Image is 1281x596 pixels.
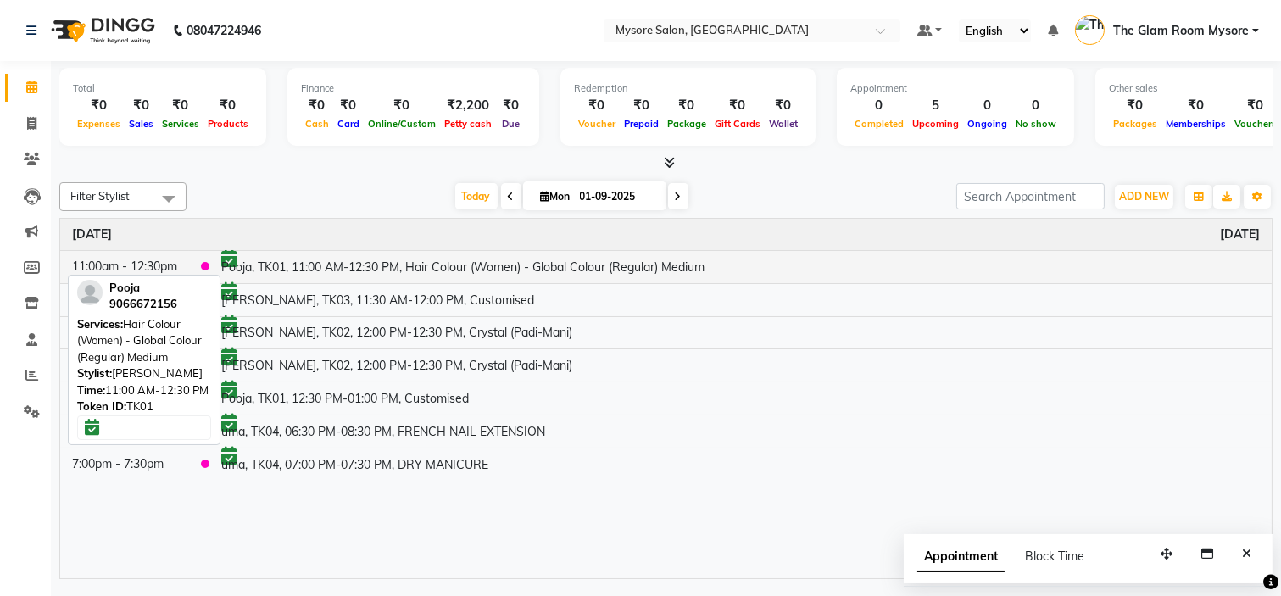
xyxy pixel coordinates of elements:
button: ADD NEW [1115,185,1173,209]
span: Online/Custom [364,118,440,130]
span: Wallet [765,118,802,130]
div: 0 [850,96,908,115]
div: ₹0 [203,96,253,115]
div: 9066672156 [109,296,177,313]
div: [PERSON_NAME] [77,365,211,382]
span: Ongoing [963,118,1011,130]
td: [PERSON_NAME], TK03, 11:30 AM-12:00 PM, Customised [209,283,1272,316]
span: Expenses [73,118,125,130]
input: 2025-09-01 [575,184,660,209]
td: [PERSON_NAME], TK02, 12:00 PM-12:30 PM, Crystal (Padi-Mani) [209,316,1272,349]
td: 7:00pm - 7:30pm [60,448,189,481]
div: ₹0 [765,96,802,115]
button: Close [1234,541,1259,567]
img: The Glam Room Mysore [1075,15,1105,45]
span: Block Time [1025,549,1084,564]
div: 5 [908,96,963,115]
span: Vouchers [1230,118,1281,130]
span: No show [1011,118,1061,130]
div: ₹0 [574,96,620,115]
div: ₹0 [158,96,203,115]
span: Mon [537,190,575,203]
div: ₹0 [364,96,440,115]
span: Prepaid [620,118,663,130]
a: September 1, 2025 [1220,226,1260,243]
span: Appointment [917,542,1005,572]
span: Hair Colour (Women) - Global Colour (Regular) Medium [77,317,202,364]
span: Completed [850,118,908,130]
td: 12:30pm - 1:00pm [60,382,189,415]
td: uma, TK04, 06:30 PM-08:30 PM, FRENCH NAIL EXTENSION [209,415,1272,448]
b: 08047224946 [187,7,261,54]
span: Time: [77,383,105,397]
span: Token ID: [77,399,126,413]
span: Card [333,118,364,130]
div: 0 [1011,96,1061,115]
span: Upcoming [908,118,963,130]
div: ₹2,200 [440,96,496,115]
div: ₹0 [125,96,158,115]
td: 11:30am - 12:00pm [60,283,189,316]
span: Voucher [574,118,620,130]
span: Packages [1109,118,1161,130]
td: Pooja, TK01, 12:30 PM-01:00 PM, Customised [209,382,1272,415]
td: Pooja, TK01, 11:00 AM-12:30 PM, Hair Colour (Women) - Global Colour (Regular) Medium [209,250,1272,283]
div: ₹0 [710,96,765,115]
span: ADD NEW [1119,190,1169,203]
div: Total [73,81,253,96]
div: Finance [301,81,526,96]
span: Products [203,118,253,130]
div: 0 [963,96,1011,115]
div: ₹0 [73,96,125,115]
span: Pooja [109,281,140,294]
span: Today [455,183,498,209]
span: Stylist: [77,366,112,380]
div: ₹0 [1161,96,1230,115]
td: 12:00pm - 12:30pm [60,349,189,382]
span: Services: [77,317,123,331]
span: Due [498,118,524,130]
span: Memberships [1161,118,1230,130]
th: September 1, 2025 [60,219,1272,251]
span: The Glam Room Mysore [1113,22,1249,40]
span: Sales [125,118,158,130]
span: Cash [301,118,333,130]
div: ₹0 [663,96,710,115]
span: Filter Stylist [70,189,130,203]
div: ₹0 [496,96,526,115]
a: September 1, 2025 [72,226,112,243]
div: Appointment [850,81,1061,96]
td: 6:30pm - 8:30pm [60,415,189,448]
td: uma, TK04, 07:00 PM-07:30 PM, DRY MANICURE [209,448,1272,481]
img: logo [43,7,159,54]
td: 11:00am - 12:30pm [60,250,189,283]
div: TK01 [77,398,211,415]
input: Search Appointment [956,183,1105,209]
img: profile [77,280,103,305]
span: Services [158,118,203,130]
span: Package [663,118,710,130]
div: ₹0 [1109,96,1161,115]
span: Gift Cards [710,118,765,130]
div: Redemption [574,81,802,96]
div: 11:00 AM-12:30 PM [77,382,211,399]
div: ₹0 [301,96,333,115]
div: ₹0 [1230,96,1281,115]
span: Petty cash [440,118,496,130]
div: ₹0 [620,96,663,115]
div: ₹0 [333,96,364,115]
td: [PERSON_NAME], TK02, 12:00 PM-12:30 PM, Crystal (Padi-Mani) [209,349,1272,382]
td: 12:00pm - 12:30pm [60,316,189,349]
